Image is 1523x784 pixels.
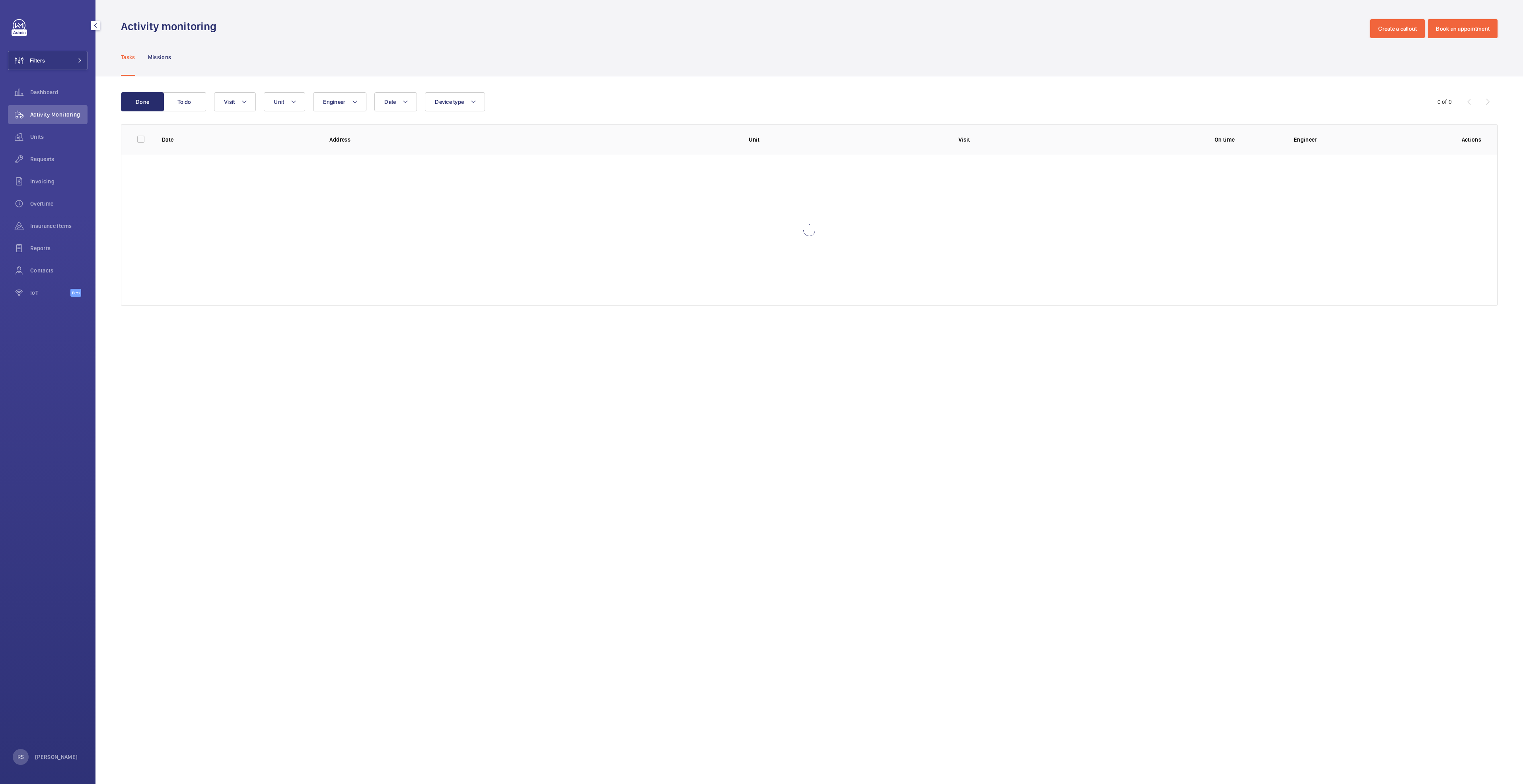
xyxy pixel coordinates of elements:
button: Create a callout [1370,19,1425,38]
span: Activity Monitoring [30,111,88,119]
p: RS [18,753,24,761]
span: Requests [30,155,88,163]
span: Date [384,99,396,105]
span: Beta [70,289,81,297]
p: [PERSON_NAME] [35,753,78,761]
div: 0 of 0 [1437,98,1452,106]
button: Unit [264,92,305,111]
span: Unit [274,99,284,105]
button: Date [374,92,417,111]
span: Invoicing [30,177,88,185]
span: Device type [435,99,464,105]
p: Address [329,136,736,144]
button: Book an appointment [1428,19,1498,38]
h1: Activity monitoring [121,19,221,34]
span: Filters [30,56,45,64]
p: On time [1168,136,1281,144]
span: Visit [224,99,235,105]
button: Engineer [313,92,366,111]
span: Engineer [323,99,345,105]
button: Filters [8,51,88,70]
span: Insurance items [30,222,88,230]
p: Tasks [121,53,135,61]
p: Engineer [1294,136,1449,144]
span: Overtime [30,200,88,208]
span: IoT [30,289,70,297]
p: Missions [148,53,171,61]
span: Reports [30,244,88,252]
p: Date [162,136,317,144]
button: Visit [214,92,256,111]
p: Visit [958,136,1155,144]
p: Actions [1462,136,1481,144]
button: Device type [425,92,485,111]
button: To do [163,92,206,111]
span: Units [30,133,88,141]
button: Done [121,92,164,111]
p: Unit [749,136,946,144]
span: Contacts [30,267,88,274]
span: Dashboard [30,88,88,96]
